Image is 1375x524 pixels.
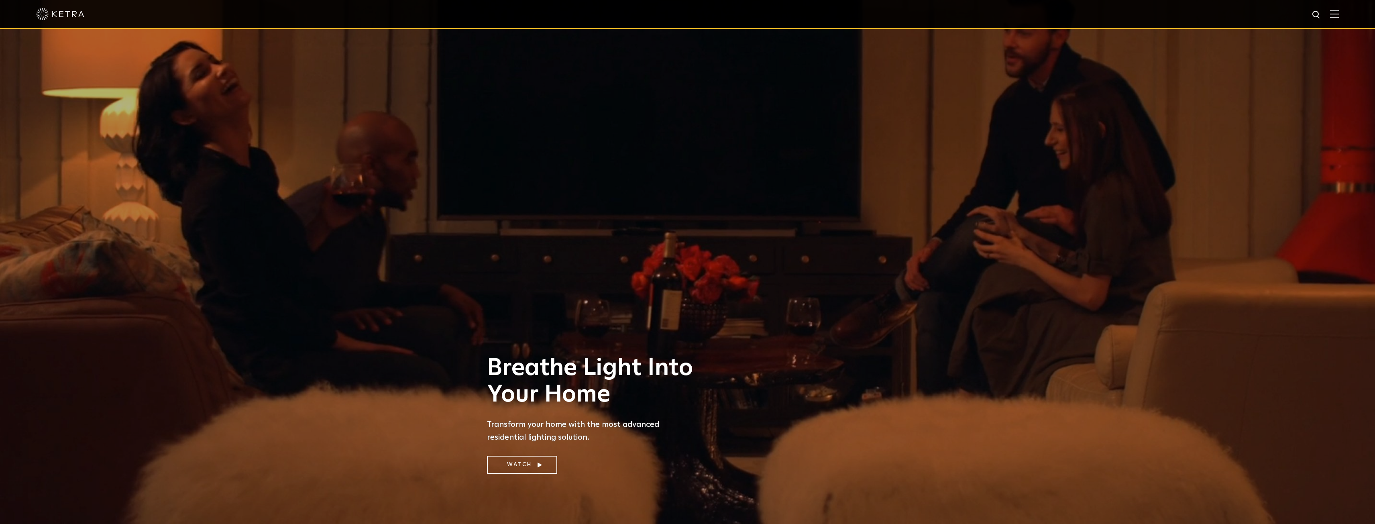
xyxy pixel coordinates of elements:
img: ketra-logo-2019-white [36,8,84,20]
img: Hamburger%20Nav.svg [1330,10,1339,18]
p: Transform your home with the most advanced residential lighting solution. [487,418,700,444]
a: Watch [487,456,557,474]
img: search icon [1312,10,1322,20]
h1: Breathe Light Into Your Home [487,355,700,408]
